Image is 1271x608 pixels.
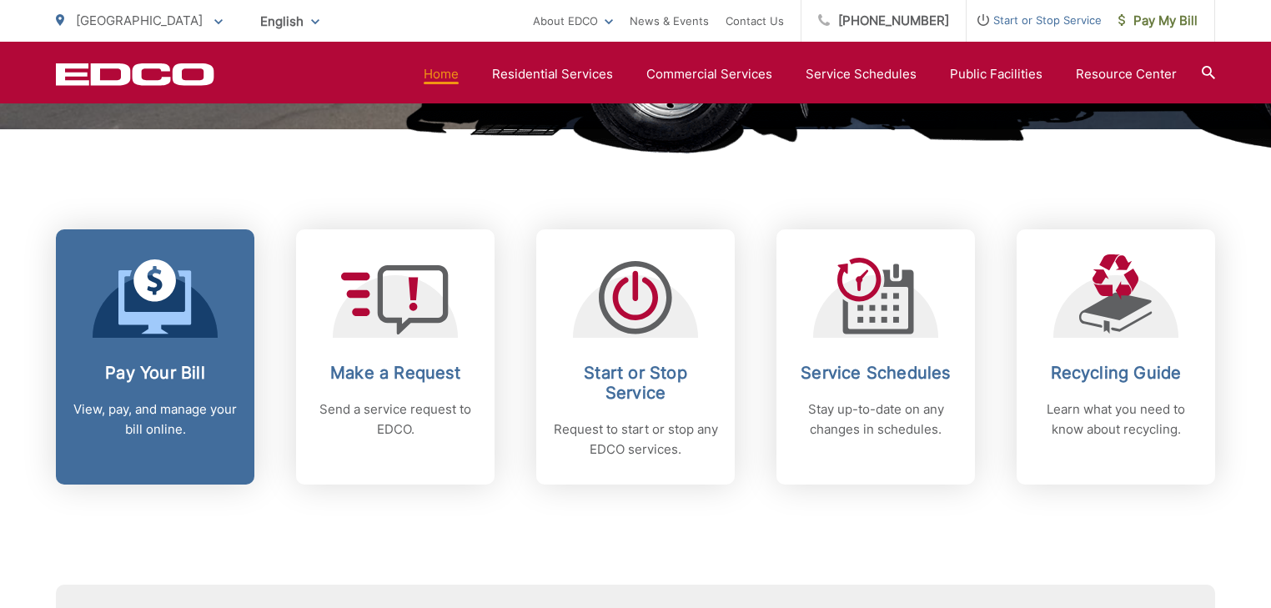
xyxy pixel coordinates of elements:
h2: Recycling Guide [1033,363,1198,383]
span: [GEOGRAPHIC_DATA] [76,13,203,28]
a: Residential Services [492,64,613,84]
p: Request to start or stop any EDCO services. [553,420,718,460]
a: Pay Your Bill View, pay, and manage your bill online. [56,229,254,485]
a: EDCD logo. Return to the homepage. [56,63,214,86]
a: Recycling Guide Learn what you need to know about recycling. [1017,229,1215,485]
a: Resource Center [1076,64,1177,84]
a: Home [424,64,459,84]
a: Commercial Services [646,64,772,84]
a: Make a Request Send a service request to EDCO. [296,229,495,485]
span: Pay My Bill [1118,11,1198,31]
span: English [248,7,332,36]
h2: Make a Request [313,363,478,383]
p: Stay up-to-date on any changes in schedules. [793,399,958,440]
h2: Service Schedules [793,363,958,383]
h2: Start or Stop Service [553,363,718,403]
a: Service Schedules [806,64,917,84]
a: Service Schedules Stay up-to-date on any changes in schedules. [776,229,975,485]
h2: Pay Your Bill [73,363,238,383]
a: News & Events [630,11,709,31]
a: Public Facilities [950,64,1042,84]
p: Learn what you need to know about recycling. [1033,399,1198,440]
p: View, pay, and manage your bill online. [73,399,238,440]
a: Contact Us [726,11,784,31]
p: Send a service request to EDCO. [313,399,478,440]
a: About EDCO [533,11,613,31]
